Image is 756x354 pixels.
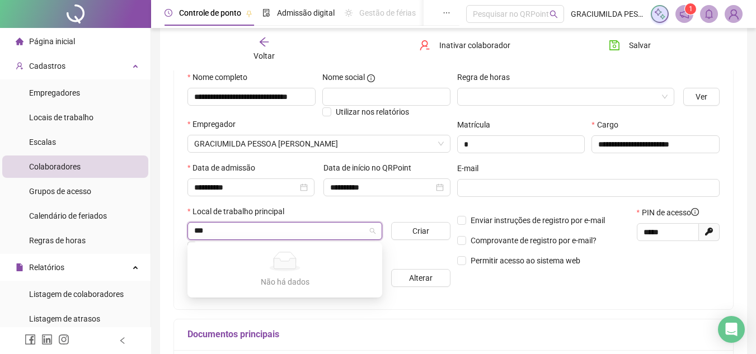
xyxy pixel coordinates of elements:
label: Cargo [591,119,625,131]
span: home [16,37,24,45]
span: Cadastros [29,62,65,70]
span: ellipsis [443,9,450,17]
span: Criar [412,225,429,237]
label: Nome completo [187,71,255,83]
span: Enviar instruções de registro por e-mail [471,216,605,225]
button: Salvar [600,36,659,54]
span: Grupos de acesso [29,187,91,196]
span: Utilizar nos relatórios [336,107,409,116]
span: file-done [262,9,270,17]
img: 89550 [725,6,742,22]
span: Listagem de atrasos [29,314,100,323]
div: Não há dados [201,276,369,288]
button: Criar [391,222,450,240]
span: Voltar [253,51,275,60]
span: Ver [696,91,707,103]
span: 1 [689,5,693,13]
span: clock-circle [165,9,172,17]
span: arrow-left [259,36,270,48]
span: linkedin [41,334,53,345]
span: Escalas [29,138,56,147]
button: Ver [683,88,720,106]
span: Página inicial [29,37,75,46]
span: Colaboradores [29,162,81,171]
span: notification [679,9,689,19]
span: search [550,10,558,18]
label: E-mail [457,162,486,174]
span: Admissão digital [277,8,335,17]
label: Empregador [187,118,243,130]
span: Controle de ponto [179,8,241,17]
label: Regra de horas [457,71,517,83]
h5: Documentos principais [187,328,720,341]
span: Alterar [409,272,433,284]
span: Permitir acesso ao sistema web [471,256,580,265]
span: Gestão de férias [359,8,416,17]
span: Comprovante de registro por e-mail? [471,236,597,245]
label: Local de trabalho principal [187,205,292,218]
span: left [119,337,126,344]
span: Nome social [322,71,365,83]
label: Data de admissão [187,162,262,174]
span: Relatórios [29,263,64,272]
span: bell [704,9,714,19]
sup: 1 [685,3,696,15]
span: GRACIUMILDA PESSOA [PERSON_NAME] [571,8,644,20]
span: instagram [58,334,69,345]
span: sun [345,9,353,17]
span: facebook [25,334,36,345]
label: Matrícula [457,119,497,131]
div: Open Intercom Messenger [718,316,745,343]
span: Locais de trabalho [29,113,93,122]
span: user-add [16,62,24,70]
img: sparkle-icon.fc2bf0ac1784a2077858766a79e2daf3.svg [654,8,666,20]
span: PIN de acesso [642,206,699,219]
span: Colaborador externo? [201,242,276,251]
span: user-delete [419,40,430,51]
span: info-circle [691,208,699,216]
span: GRACIUMILDA PESSOA DE SOUZA RESIDENCIAL [194,135,444,152]
span: Inativar colaborador [439,39,510,51]
button: Inativar colaborador [411,36,519,54]
button: Alterar [391,269,450,287]
span: info-circle [367,74,375,82]
span: save [609,40,620,51]
span: pushpin [246,10,252,17]
span: Calendário de feriados [29,211,107,220]
span: Empregadores [29,88,80,97]
span: file [16,263,24,271]
span: Regras de horas [29,236,86,245]
label: Data de início no QRPoint [323,162,419,174]
span: Salvar [629,39,651,51]
span: Listagem de colaboradores [29,290,124,299]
